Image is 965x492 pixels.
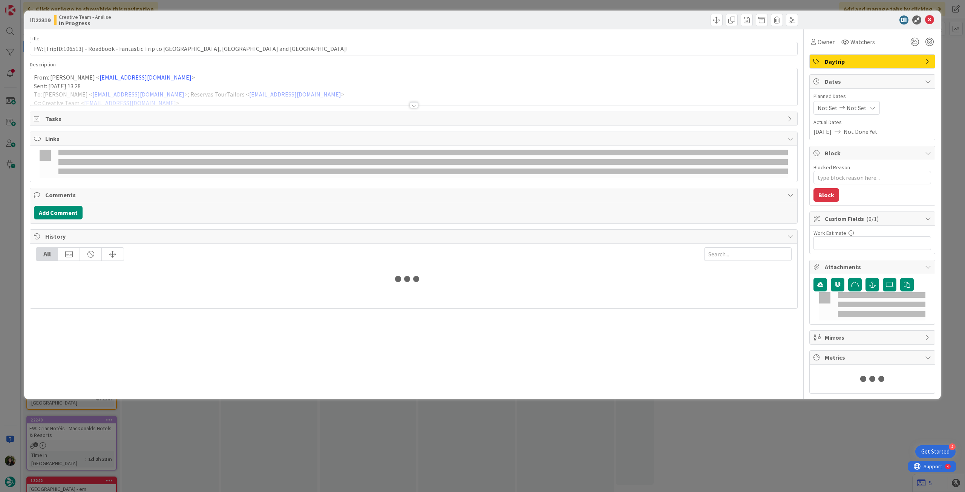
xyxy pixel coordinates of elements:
span: Not Done Yet [844,127,878,136]
span: Owner [818,37,835,46]
label: Work Estimate [813,230,846,236]
span: Planned Dates [813,92,931,100]
span: Block [825,149,921,158]
span: Dates [825,77,921,86]
span: Creative Team - Análise [59,14,111,20]
label: Blocked Reason [813,164,850,171]
b: 22319 [35,16,51,24]
div: Open Get Started checklist, remaining modules: 4 [915,445,956,458]
span: Tasks [45,114,784,123]
span: [DATE] [813,127,832,136]
input: type card name here... [30,42,798,55]
button: Block [813,188,839,202]
span: ( 0/1 ) [866,215,879,222]
b: In Progress [59,20,111,26]
span: Not Set [818,103,838,112]
span: Not Set [847,103,867,112]
a: [EMAIL_ADDRESS][DOMAIN_NAME] [100,74,191,81]
span: Actual Dates [813,118,931,126]
div: Get Started [921,448,950,455]
span: History [45,232,784,241]
span: Watchers [850,37,875,46]
button: Add Comment [34,206,83,219]
label: Title [30,35,40,42]
input: Search... [704,247,792,261]
span: Daytrip [825,57,921,66]
span: Mirrors [825,333,921,342]
span: Links [45,134,784,143]
p: Sent: [DATE] 13:28 [34,82,793,90]
div: 4 [39,3,41,9]
p: From: [PERSON_NAME] < > [34,73,793,82]
span: Attachments [825,262,921,271]
span: Description [30,61,56,68]
span: Metrics [825,353,921,362]
span: Support [16,1,34,10]
span: Comments [45,190,784,199]
span: ID [30,15,51,25]
span: Custom Fields [825,214,921,223]
div: All [36,248,58,261]
div: 4 [949,443,956,450]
